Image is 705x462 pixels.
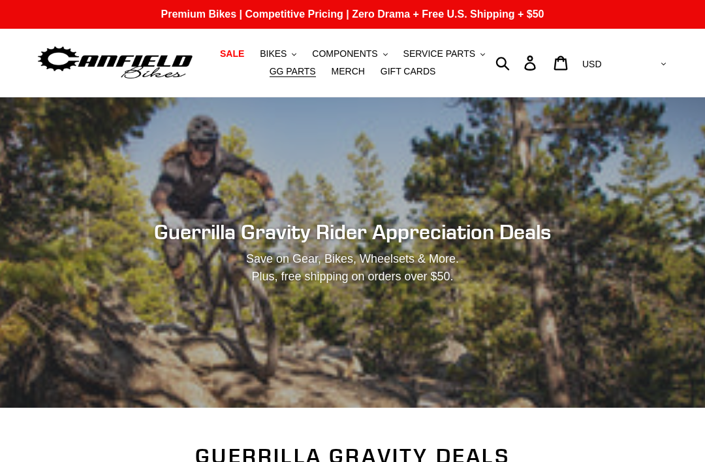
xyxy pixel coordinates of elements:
[263,63,322,80] a: GG PARTS
[270,66,316,77] span: GG PARTS
[115,250,590,286] p: Save on Gear, Bikes, Wheelsets & More. Plus, free shipping on orders over $50.
[305,45,394,63] button: COMPONENTS
[36,43,195,83] img: Canfield Bikes
[36,220,669,244] h2: Guerrilla Gravity Rider Appreciation Deals
[325,63,371,80] a: MERCH
[260,48,287,59] span: BIKES
[381,66,436,77] span: GIFT CARDS
[220,48,244,59] span: SALE
[403,48,475,59] span: SERVICE PARTS
[397,45,492,63] button: SERVICE PARTS
[332,66,365,77] span: MERCH
[374,63,443,80] a: GIFT CARDS
[253,45,303,63] button: BIKES
[312,48,377,59] span: COMPONENTS
[213,45,251,63] a: SALE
